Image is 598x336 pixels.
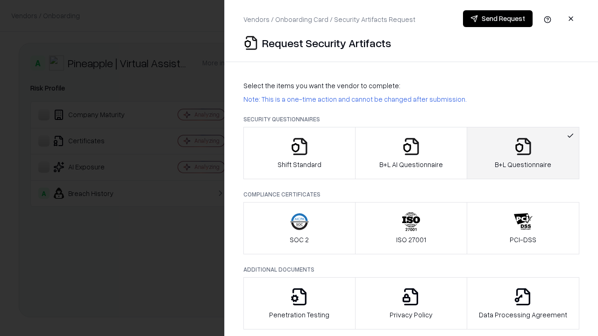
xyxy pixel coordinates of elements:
button: PCI-DSS [467,202,579,254]
button: Shift Standard [243,127,356,179]
p: Privacy Policy [390,310,433,320]
p: Select the items you want the vendor to complete: [243,81,579,91]
p: Penetration Testing [269,310,329,320]
button: Send Request [463,10,533,27]
p: Additional Documents [243,266,579,273]
p: Request Security Artifacts [262,35,391,50]
button: Penetration Testing [243,277,356,329]
p: B+L AI Questionnaire [379,160,443,169]
p: SOC 2 [290,235,309,245]
p: PCI-DSS [510,235,536,245]
p: B+L Questionnaire [495,160,551,169]
button: Privacy Policy [355,277,468,329]
button: B+L AI Questionnaire [355,127,468,179]
button: SOC 2 [243,202,356,254]
button: Data Processing Agreement [467,277,579,329]
button: B+L Questionnaire [467,127,579,179]
p: Note: This is a one-time action and cannot be changed after submission. [243,94,579,104]
p: ISO 27001 [396,235,426,245]
button: ISO 27001 [355,202,468,254]
p: Compliance Certificates [243,190,579,198]
p: Shift Standard [278,160,321,169]
p: Security Questionnaires [243,115,579,123]
p: Vendors / Onboarding Card / Security Artifacts Request [243,14,415,24]
p: Data Processing Agreement [479,310,567,320]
